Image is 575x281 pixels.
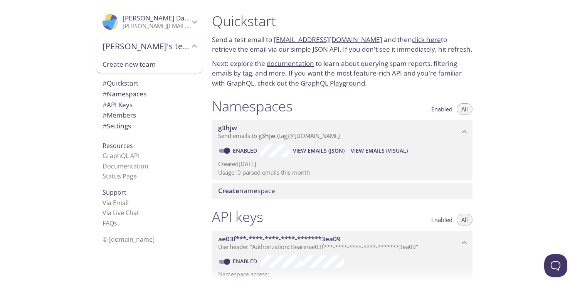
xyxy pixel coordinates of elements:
span: g3hjw [218,123,237,132]
span: Send emails to . {tag} @[DOMAIN_NAME] [218,132,340,140]
span: g3hjw [259,132,275,140]
label: Namespace access: [218,268,269,279]
a: Enabled [232,257,260,265]
a: Via Live Chat [103,209,139,217]
div: Create namespace [212,183,472,199]
span: Create new team [103,59,197,69]
div: g3hjw namespace [212,120,472,144]
iframe: Help Scout Beacon - Open [544,254,567,277]
div: Namespaces [96,89,203,99]
a: GraphQL API [103,151,140,160]
span: # [103,111,107,119]
button: View Emails (JSON) [290,145,348,157]
span: Members [103,111,136,119]
span: API Keys [103,100,133,109]
span: View Emails (JSON) [293,146,345,155]
span: Create [218,186,239,195]
span: # [103,121,107,130]
p: Send a test email to and then to retrieve the email via our simple JSON API. If you don't see it ... [212,35,472,54]
p: Next: explore the to learn about querying spam reports, filtering emails by tag, and more. If you... [212,59,472,88]
div: Team Settings [96,121,203,131]
span: Support [103,188,126,197]
span: © [DOMAIN_NAME] [103,235,155,244]
a: [EMAIL_ADDRESS][DOMAIN_NAME] [274,35,382,44]
p: Created [DATE] [218,160,466,168]
a: documentation [267,59,314,68]
button: View Emails (Visual) [348,145,411,157]
a: Via Email [103,199,129,207]
div: API Keys [96,99,203,110]
span: Resources [103,141,133,150]
a: Enabled [232,147,260,154]
h1: Namespaces [212,98,293,115]
span: # [103,100,107,109]
div: Matthew's team [96,36,203,56]
button: Enabled [427,214,457,225]
a: Status Page [103,172,137,180]
span: [PERSON_NAME] Davidson [123,13,205,22]
button: All [457,103,472,115]
p: [PERSON_NAME][EMAIL_ADDRESS][PERSON_NAME][DOMAIN_NAME] [123,22,190,30]
div: Matthew Davidson [96,9,203,35]
span: Quickstart [103,79,138,87]
div: Members [96,110,203,121]
span: View Emails (Visual) [351,146,408,155]
span: Namespaces [103,89,146,98]
span: Settings [103,121,131,130]
a: GraphQL Playground [301,79,365,87]
button: All [457,214,472,225]
div: Create new team [96,56,203,73]
h1: API keys [212,208,263,225]
span: s [114,219,117,227]
h1: Quickstart [212,12,472,30]
span: # [103,79,107,87]
span: [PERSON_NAME]'s team [103,41,190,52]
p: Usage: 0 parsed emails this month [218,168,466,177]
span: # [103,89,107,98]
button: Enabled [427,103,457,115]
a: FAQ [103,219,117,227]
a: click here [412,35,441,44]
div: Quickstart [96,78,203,89]
a: Documentation [103,162,148,170]
span: namespace [218,186,275,195]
